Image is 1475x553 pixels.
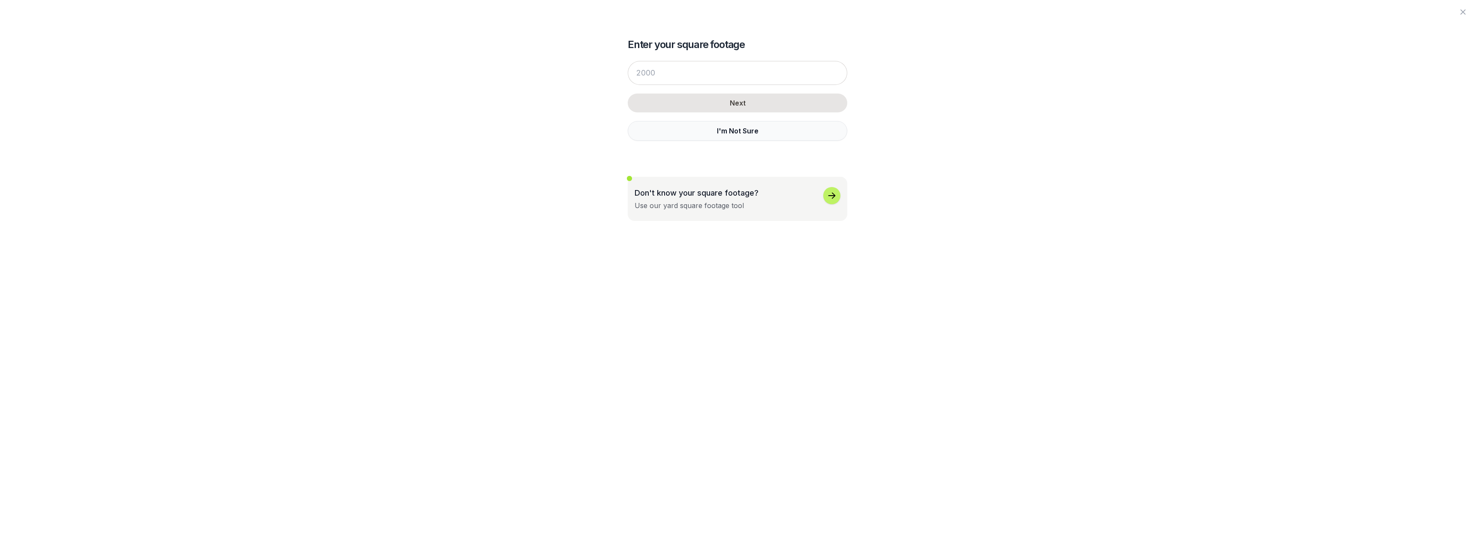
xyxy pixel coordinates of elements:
[635,200,744,211] div: Use our yard square footage tool
[628,121,847,141] button: I'm Not Sure
[635,187,759,199] p: Don't know your square footage?
[628,177,847,221] button: Don't know your square footage?Use our yard square footage tool
[628,38,847,51] h2: Enter your square footage
[628,61,847,85] input: 2000
[628,94,847,112] button: Next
